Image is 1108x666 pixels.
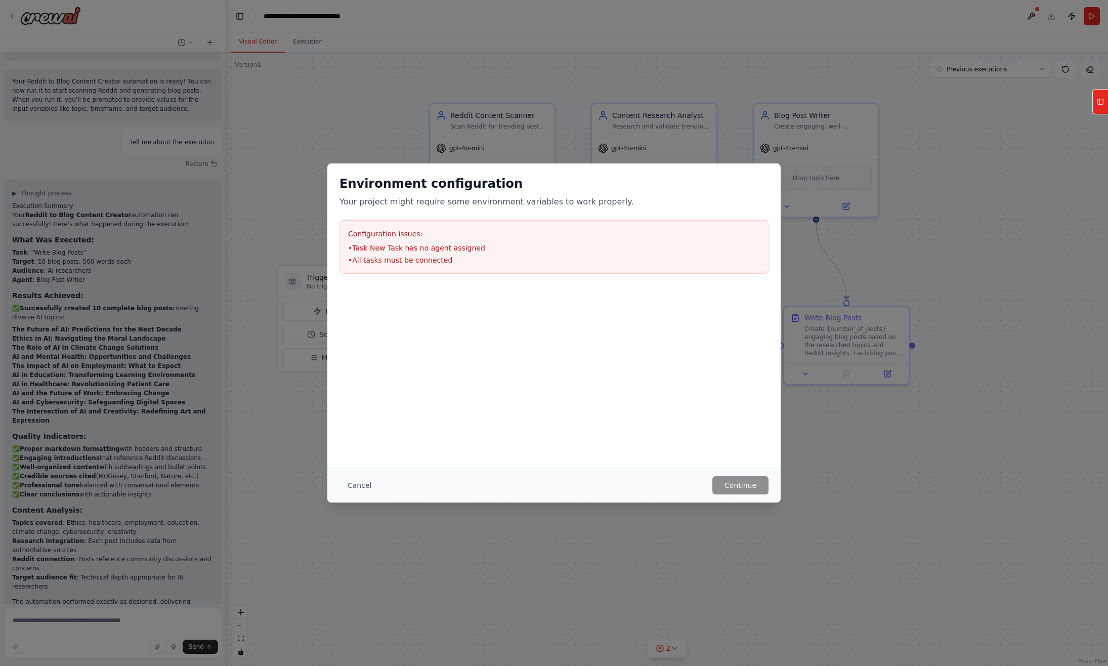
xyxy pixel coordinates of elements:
[348,229,760,239] h3: Configuration issues:
[339,476,379,494] button: Cancel
[348,255,760,265] li: • All tasks must be connected
[348,243,760,253] li: • Task New Task has no agent assigned
[339,196,769,208] p: Your project might require some environment variables to work properly.
[712,476,769,494] button: Continue
[339,176,769,192] h2: Environment configuration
